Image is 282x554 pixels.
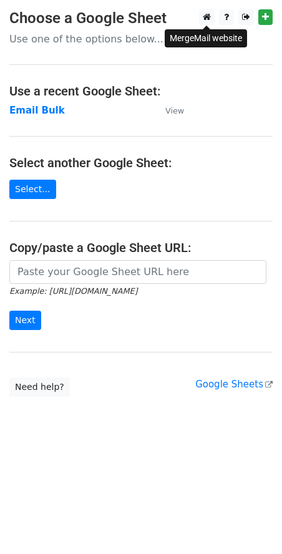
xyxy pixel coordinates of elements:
a: Need help? [9,377,70,397]
h4: Use a recent Google Sheet: [9,84,273,99]
a: Google Sheets [195,379,273,390]
p: Use one of the options below... [9,32,273,46]
a: Select... [9,180,56,199]
div: MergeMail website [165,29,247,47]
a: View [153,105,184,116]
input: Next [9,311,41,330]
h3: Choose a Google Sheet [9,9,273,27]
small: View [165,106,184,115]
small: Example: [URL][DOMAIN_NAME] [9,286,137,296]
h4: Select another Google Sheet: [9,155,273,170]
h4: Copy/paste a Google Sheet URL: [9,240,273,255]
a: Email Bulk [9,105,65,116]
input: Paste your Google Sheet URL here [9,260,266,284]
iframe: Chat Widget [220,494,282,554]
